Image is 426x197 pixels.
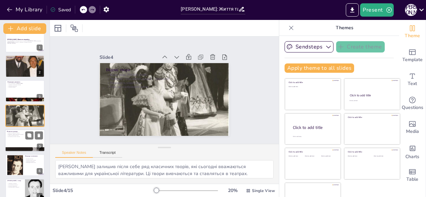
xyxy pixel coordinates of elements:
div: Click to add text [348,155,369,157]
div: Click to add title [348,150,395,153]
p: Generated with [URL] [7,43,43,44]
div: Click to add text [305,155,320,157]
p: Відомі твори [108,61,225,79]
div: Click to add text [289,155,304,157]
div: Click to add title [350,93,394,97]
span: Text [408,80,417,87]
div: 1 [37,45,43,50]
strong: [PERSON_NAME]: Життя та творчість [7,39,30,40]
p: Символ літературної епохи [7,135,43,136]
div: Add ready made slides [399,44,426,68]
p: Відомі твори [PERSON_NAME] [7,108,43,109]
p: Нагороди та визнання [25,155,43,157]
div: 1 [5,31,45,52]
p: Вплив на українську культуру [7,132,43,134]
p: Міжнародне визнання [25,161,43,162]
p: Унікальність кожної п'єси [7,110,43,111]
span: Theme [405,32,420,40]
div: 4 [37,119,43,125]
textarea: [PERSON_NAME] залишив після себе ряд класичних творів, які сьогодні вважаються важливими для укра... [55,160,274,178]
p: Вплив соціальних змін на його творчість [7,62,43,63]
div: 5 [5,129,45,152]
p: Численні нагороди [25,158,43,160]
span: Position [70,24,78,32]
div: Click to add text [321,155,336,157]
span: Questions [402,104,423,111]
p: [PERSON_NAME] здобув освіту в [GEOGRAPHIC_DATA] [7,59,43,61]
div: Change the overall theme [399,20,426,44]
p: Літературна діяльність почалася в 1920-х роках [7,60,43,62]
div: Click to add title [348,116,395,119]
div: Add images, graphics, shapes or video [399,116,426,140]
div: Add charts and graphs [399,140,426,163]
p: Вплив на культуру [7,130,43,132]
p: П'єси, оповідання та [PERSON_NAME] [7,83,43,84]
button: Delete Slide [35,131,43,139]
div: Click to add text [349,100,394,102]
div: Slide 4 [103,48,161,60]
button: А [PERSON_NAME] [405,3,417,17]
span: Media [406,128,419,135]
p: Соціальна критика [7,86,43,88]
div: 3 [5,80,45,102]
div: Saved [50,7,71,13]
div: 6 [5,154,45,176]
p: Теми, що відображають життя [106,79,223,95]
div: Click to add title [289,81,336,84]
div: 20 % [225,187,241,194]
div: Layout [53,23,63,34]
p: "Майстри", "Тіні забутих предків", "Довгі ночі" [107,71,224,87]
p: Соціальні та культурні проблеми [7,84,43,85]
p: У цій презентації ми розглянемо життя та творчість [DEMOGRAPHIC_DATA] письменника [PERSON_NAME], ... [7,41,43,43]
p: [PERSON_NAME] і театр [7,180,23,182]
p: Відомі твори [PERSON_NAME] [108,67,224,83]
p: Теми, що відображають життя [7,111,43,113]
p: Themes [297,20,392,36]
input: Insert title [181,4,238,14]
div: Click to add title [289,150,336,153]
span: Table [406,176,418,183]
span: Single View [252,188,275,193]
div: Click to add text [374,155,395,157]
p: Переклади на багато мов [25,162,43,163]
div: Slide 4 / 15 [53,187,154,194]
button: Create theme [336,41,385,52]
div: Click to add body [293,136,335,137]
p: [PERSON_NAME] народився в [DEMOGRAPHIC_DATA] [7,58,43,59]
button: Export to PowerPoint [346,3,359,17]
div: 4 [5,105,45,127]
button: Duplicate Slide [25,131,33,139]
div: Add a table [399,163,426,187]
p: Унікальність кожної п'єси [107,75,223,91]
div: Add text boxes [399,68,426,92]
div: А [PERSON_NAME] [405,4,417,16]
button: Speaker Notes [55,150,93,158]
p: Співпраця з театрами [7,183,23,184]
span: Charts [405,153,419,160]
div: 3 [37,94,43,100]
div: Get real-time input from your audience [399,92,426,116]
p: Донесення ідей до аудиторії [7,187,23,188]
div: Click to add title [293,125,335,130]
button: My Library [5,4,45,15]
p: Натхнення для нових поколінь [7,136,43,137]
div: 5 [37,144,43,149]
button: Apply theme to all slides [285,63,354,73]
p: Глибокий психологізм [7,85,43,87]
button: Present [360,3,393,17]
p: Літературна діяльність [7,81,43,83]
p: Державна премія України [25,159,43,161]
span: Template [402,56,423,63]
div: 2 [37,69,43,75]
button: Sendsteps [285,41,333,52]
p: Відомі твори [7,106,43,108]
button: Add slide [3,23,46,34]
p: Популяризація творчості [7,184,23,186]
p: Вивчення у вищих навчальних закладах [7,133,43,135]
p: "Майстри", "Тіні забутих предків", "Довгі ночі" [7,109,43,110]
div: 2 [5,55,45,77]
div: Click to add text [289,86,336,88]
p: Нові ідеї в драматургії [7,185,23,187]
button: Transcript [93,150,122,158]
p: Біографія [PERSON_NAME] [7,56,43,58]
